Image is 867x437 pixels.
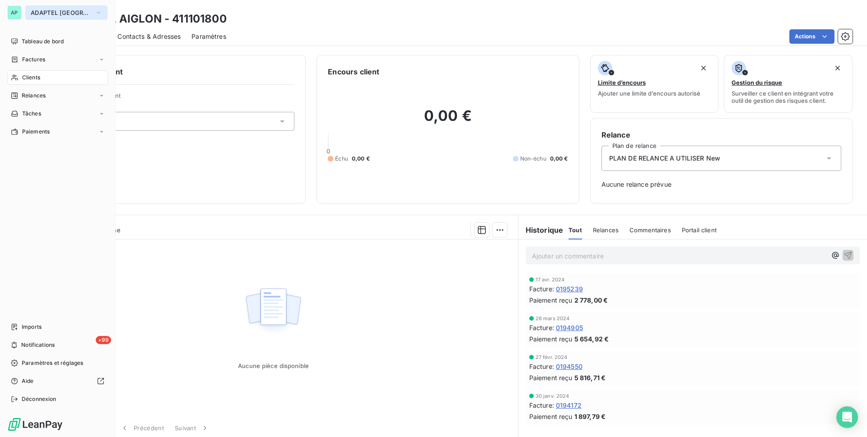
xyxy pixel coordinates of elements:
span: Paiement reçu [529,334,573,344]
button: Actions [789,29,834,44]
span: Surveiller ce client en intégrant votre outil de gestion des risques client. [732,90,845,104]
span: 5 654,92 € [574,334,609,344]
span: 2 778,00 € [574,295,608,305]
span: Non-échu [520,155,546,163]
span: Échu [335,155,348,163]
img: Empty state [244,283,302,339]
h6: Relance [601,129,841,140]
span: Commentaires [629,226,671,234]
div: AP [7,5,22,20]
span: Contacts & Adresses [117,32,181,41]
span: Facture : [529,284,554,294]
span: 1 897,79 € [574,412,606,421]
span: Imports [22,323,42,331]
span: Facture : [529,323,554,332]
span: Paiement reçu [529,412,573,421]
span: Propriétés Client [73,92,294,105]
h2: 0,00 € [328,107,568,134]
span: Gestion du risque [732,79,782,86]
span: Paiement reçu [529,373,573,382]
button: Limite d’encoursAjouter une limite d’encours autorisé [590,55,719,113]
span: Déconnexion [22,395,56,403]
a: Aide [7,374,108,388]
span: 0195239 [556,284,583,294]
button: Gestion du risqueSurveiller ce client en intégrant votre outil de gestion des risques client. [724,55,853,113]
span: +99 [96,336,111,344]
span: Relances [22,92,46,100]
span: 5 816,71 € [574,373,606,382]
span: 0194172 [556,400,582,410]
span: 0 [326,147,330,155]
span: Paramètres [191,32,226,41]
span: Notifications [21,341,55,349]
span: 0,00 € [352,155,370,163]
span: Tout [569,226,582,234]
span: Aucune relance prévue [601,180,841,189]
span: 17 avr. 2024 [536,277,565,282]
span: Clients [22,74,40,82]
span: Tableau de bord [22,37,64,46]
span: PLAN DE RELANCE A UTILISER New [609,154,721,163]
span: 27 févr. 2024 [536,354,568,360]
span: Tâches [22,110,41,118]
span: Aide [22,377,34,385]
h6: Historique [518,225,564,235]
h3: HOTEL AIGLON - 411101800 [79,11,227,27]
span: Paiement reçu [529,295,573,305]
span: 28 mars 2024 [536,316,570,321]
h6: Encours client [328,66,379,77]
span: Relances [593,226,619,234]
span: Paramètres et réglages [22,359,83,367]
div: Open Intercom Messenger [836,406,858,428]
span: 30 janv. 2024 [536,393,569,399]
span: Paiements [22,128,50,136]
span: Facture : [529,400,554,410]
span: Facture : [529,362,554,371]
span: Portail client [682,226,717,234]
span: ADAPTEL [GEOGRAPHIC_DATA] [31,9,91,16]
span: Limite d’encours [598,79,646,86]
span: 0194550 [556,362,583,371]
span: 0194905 [556,323,583,332]
span: Aucune pièce disponible [238,362,309,369]
h6: Informations client [55,66,294,77]
span: Factures [22,55,45,64]
span: Ajouter une limite d’encours autorisé [598,90,700,97]
img: Logo LeanPay [7,417,63,432]
span: 0,00 € [550,155,568,163]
